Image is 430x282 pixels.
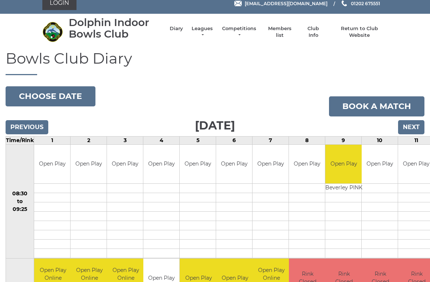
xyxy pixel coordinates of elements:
td: Time/Rink [6,136,34,144]
td: 9 [325,136,362,144]
td: Beverley PINK [325,184,362,193]
img: Phone us [342,0,347,6]
img: Email [234,1,242,6]
td: 08:30 to 09:25 [6,144,34,259]
td: 10 [362,136,398,144]
td: 2 [71,136,107,144]
td: 7 [253,136,289,144]
input: Next [398,120,424,134]
td: Open Play [107,145,143,184]
span: [EMAIL_ADDRESS][DOMAIN_NAME] [245,0,328,6]
td: Open Play [289,145,325,184]
td: Open Play [362,145,398,184]
a: Club Info [303,25,324,39]
a: Leagues [190,25,214,39]
a: Book a match [329,96,424,116]
a: Return to Club Website [332,25,388,39]
a: Competitions [221,25,257,39]
td: 6 [216,136,253,144]
input: Previous [6,120,48,134]
td: Open Play [34,145,70,184]
td: Open Play [143,145,179,184]
td: 3 [107,136,143,144]
td: 8 [289,136,325,144]
span: 01202 675551 [351,0,380,6]
h1: Bowls Club Diary [6,50,424,75]
td: Open Play [71,145,107,184]
a: Members list [264,25,295,39]
a: Diary [170,25,183,32]
img: Dolphin Indoor Bowls Club [42,22,63,42]
td: Open Play [180,145,216,184]
td: 4 [143,136,180,144]
td: Open Play [216,145,252,184]
td: Open Play [325,145,362,184]
button: Choose date [6,86,95,106]
div: Dolphin Indoor Bowls Club [69,17,162,40]
td: 1 [34,136,71,144]
td: Open Play [253,145,289,184]
td: 5 [180,136,216,144]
